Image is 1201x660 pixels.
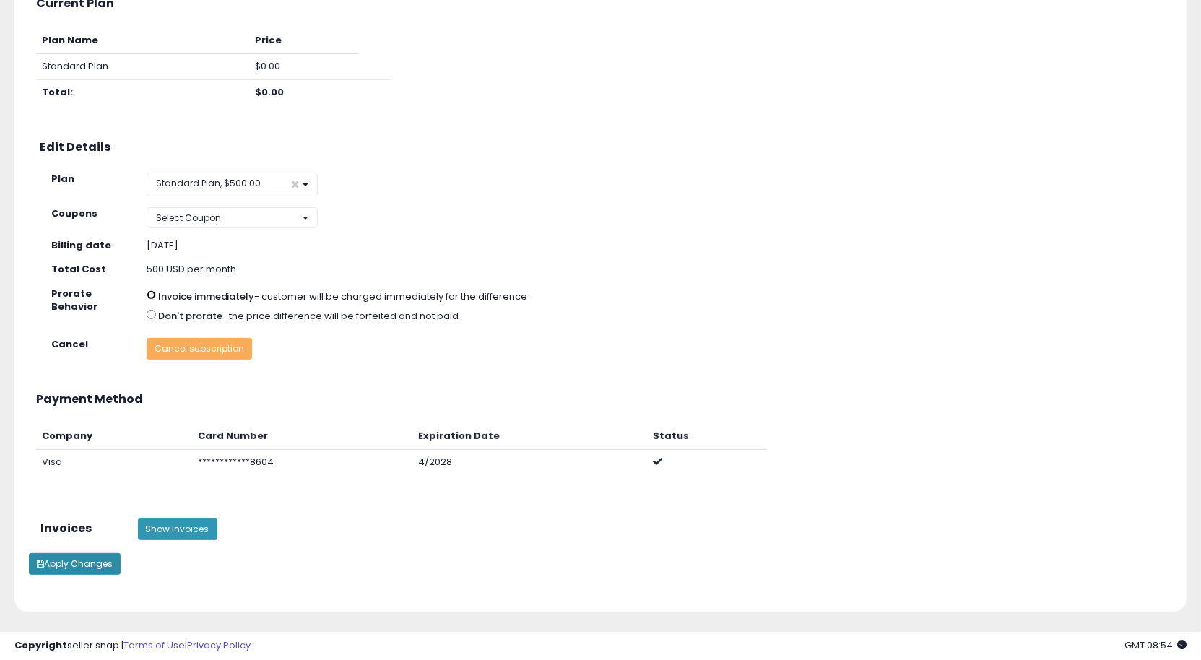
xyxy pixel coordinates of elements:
[147,207,318,228] button: Select Coupon
[192,424,412,449] th: Card Number
[158,290,255,304] label: Invoice immediately
[40,141,1161,154] h3: Edit Details
[14,639,251,653] div: seller snap | |
[158,310,222,324] label: Don't prorate
[290,177,300,192] span: ×
[36,28,249,53] th: Plan Name
[147,338,252,360] button: Cancel subscription
[29,553,121,575] button: Apply Changes
[51,262,106,276] strong: Total Cost
[647,424,767,449] th: Status
[40,522,116,535] h3: Invoices
[187,638,251,652] a: Privacy Policy
[156,177,261,189] span: Standard Plan, $500.00
[123,638,185,652] a: Terms of Use
[14,638,67,652] strong: Copyright
[255,85,284,99] b: $0.00
[36,424,192,449] th: Company
[1124,638,1187,652] span: 2025-10-8 08:54 GMT
[412,449,647,474] td: 4/2028
[156,212,221,224] span: Select Coupon
[136,263,422,277] div: 500 USD per month
[138,518,217,540] button: Show Invoices
[136,287,898,327] div: - customer will be charged immediately for the difference - the price difference will be forfeite...
[249,54,360,80] td: $0.00
[51,172,74,186] strong: Plan
[147,173,318,196] button: Standard Plan, $500.00 ×
[412,424,647,449] th: Expiration Date
[51,238,111,252] strong: Billing date
[51,207,97,220] strong: Coupons
[147,239,411,253] div: [DATE]
[249,28,360,53] th: Price
[36,449,192,474] td: Visa
[51,337,88,351] strong: Cancel
[51,287,97,314] strong: Prorate Behavior
[42,85,73,99] b: Total:
[36,54,249,80] td: Standard Plan
[36,393,1165,406] h3: Payment Method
